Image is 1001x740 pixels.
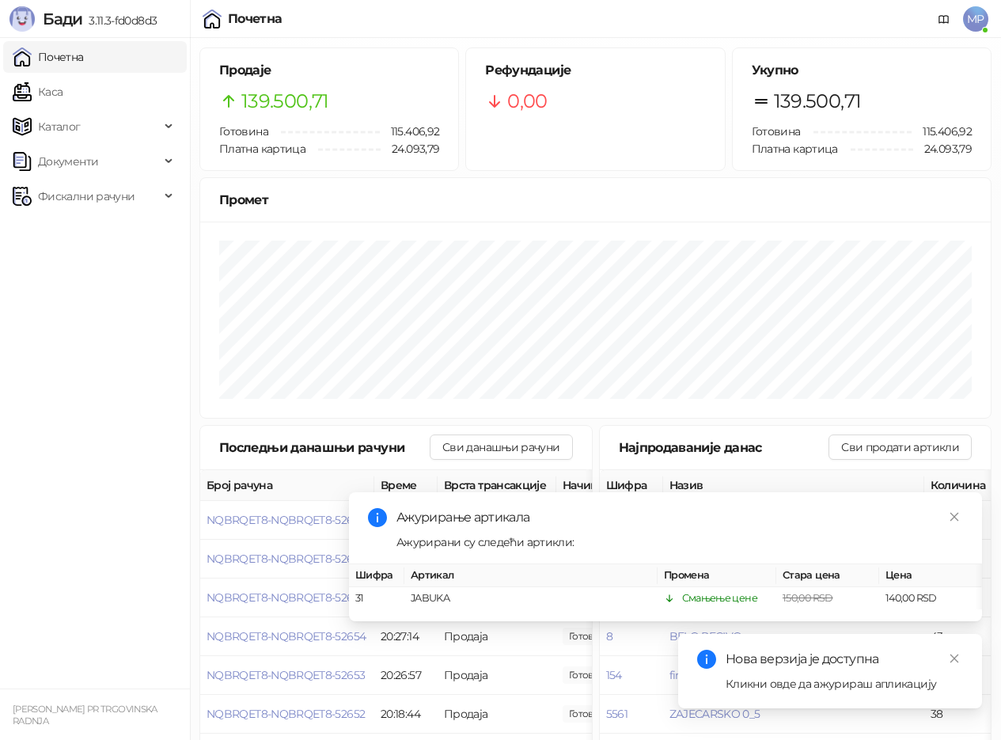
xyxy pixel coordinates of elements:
[774,86,862,116] span: 139.500,71
[380,123,440,140] span: 115.406,92
[207,552,366,566] button: NQBRQET8-NQBRQET8-52656
[669,668,737,682] button: finish kapsula
[241,86,329,116] span: 139.500,71
[207,707,365,721] button: NQBRQET8-NQBRQET8-52652
[207,668,365,682] button: NQBRQET8-NQBRQET8-52653
[949,653,960,664] span: close
[619,438,829,457] div: Најпродаваније данас
[563,628,616,645] span: 75,00
[374,617,438,656] td: 20:27:14
[663,470,924,501] th: Назив
[752,142,838,156] span: Платна картица
[207,590,365,605] button: NQBRQET8-NQBRQET8-52655
[219,438,430,457] div: Последњи данашњи рачуни
[9,6,35,32] img: Logo
[38,146,98,177] span: Документи
[219,61,439,80] h5: Продаје
[207,513,365,527] button: NQBRQET8-NQBRQET8-52657
[776,564,879,587] th: Стара цена
[606,629,612,643] button: 8
[349,564,404,587] th: Шифра
[606,668,622,682] button: 154
[669,707,760,721] button: ZAJECARSKO 0_5
[228,13,282,25] div: Почетна
[600,470,663,501] th: Шифра
[374,656,438,695] td: 20:26:57
[563,705,616,723] span: 110,00
[669,629,742,643] button: BELO PECIVO
[381,140,439,157] span: 24.093,79
[697,650,716,669] span: info-circle
[949,511,960,522] span: close
[38,180,135,212] span: Фискални рачуни
[606,707,628,721] button: 5561
[963,6,988,32] span: MP
[374,695,438,734] td: 20:18:44
[556,470,715,501] th: Начини плаћања
[913,140,972,157] span: 24.093,79
[658,564,776,587] th: Промена
[200,470,374,501] th: Број рачуна
[438,617,556,656] td: Продаја
[438,656,556,695] td: Продаја
[752,61,972,80] h5: Укупно
[946,650,963,667] a: Close
[43,9,82,28] span: Бади
[219,190,972,210] div: Промет
[13,76,63,108] a: Каса
[563,666,616,684] span: 110,00
[828,435,972,460] button: Сви продати артикли
[682,590,757,606] div: Смањење цене
[404,587,658,610] td: JABUKA
[438,695,556,734] td: Продаја
[430,435,572,460] button: Сви данашњи рачуни
[924,470,995,501] th: Количина
[207,629,366,643] button: NQBRQET8-NQBRQET8-52654
[726,650,963,669] div: Нова верзија је доступна
[438,470,556,501] th: Врста трансакције
[396,533,963,551] div: Ажурирани су следећи артикли:
[507,86,547,116] span: 0,00
[396,508,963,527] div: Ажурирање артикала
[879,564,982,587] th: Цена
[13,704,157,727] small: [PERSON_NAME] PR TRGOVINSKA RADNJA
[374,470,438,501] th: Време
[931,6,957,32] a: Документација
[13,41,84,73] a: Почетна
[368,508,387,527] span: info-circle
[726,675,963,693] div: Кликни овде да ажурираш апликацију
[219,124,268,139] span: Готовина
[219,142,305,156] span: Платна картица
[349,587,404,610] td: 31
[485,61,705,80] h5: Рефундације
[404,564,658,587] th: Артикал
[879,587,982,610] td: 140,00 RSD
[82,13,157,28] span: 3.11.3-fd0d8d3
[946,508,963,526] a: Close
[912,123,972,140] span: 115.406,92
[783,592,833,604] span: 150,00 RSD
[752,124,801,139] span: Готовина
[38,111,81,142] span: Каталог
